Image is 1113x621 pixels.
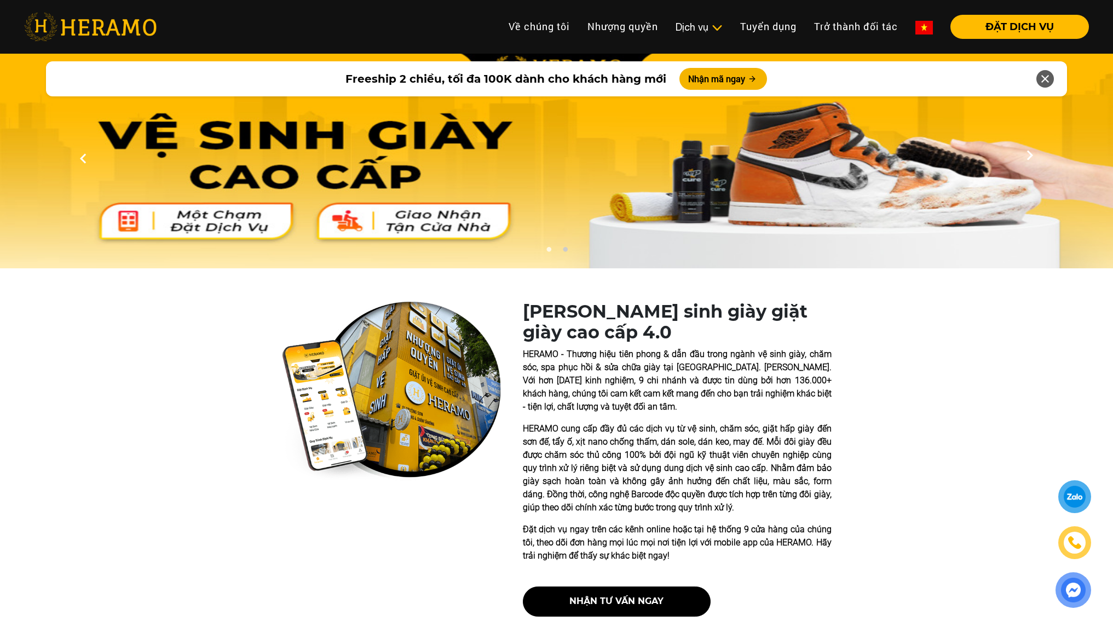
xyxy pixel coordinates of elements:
a: Trở thành đối tác [805,15,907,38]
a: ĐẶT DỊCH VỤ [942,22,1089,32]
span: Freeship 2 chiều, tối đa 100K dành cho khách hàng mới [345,71,666,87]
p: HERAMO - Thương hiệu tiên phong & dẫn đầu trong ngành vệ sinh giày, chăm sóc, spa phục hồi & sửa ... [523,348,832,413]
p: HERAMO cung cấp đầy đủ các dịch vụ từ vệ sinh, chăm sóc, giặt hấp giày đến sơn đế, tẩy ố, xịt nan... [523,422,832,514]
a: phone-icon [1060,528,1089,557]
img: heramo-logo.png [24,13,157,41]
a: Tuyển dụng [731,15,805,38]
button: 2 [560,246,570,257]
h1: [PERSON_NAME] sinh giày giặt giày cao cấp 4.0 [523,301,832,343]
a: Nhượng quyền [579,15,667,38]
p: Đặt dịch vụ ngay trên các kênh online hoặc tại hệ thống 9 cửa hàng của chúng tôi, theo dõi đơn hà... [523,523,832,562]
img: subToggleIcon [711,22,723,33]
div: Dịch vụ [676,20,723,34]
img: phone-icon [1066,535,1082,551]
button: Nhận mã ngay [679,68,767,90]
img: vn-flag.png [915,21,933,34]
img: heramo-quality-banner [282,301,501,481]
button: 1 [543,246,554,257]
button: nhận tư vấn ngay [523,586,711,617]
a: Về chúng tôi [500,15,579,38]
button: ĐẶT DỊCH VỤ [950,15,1089,39]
